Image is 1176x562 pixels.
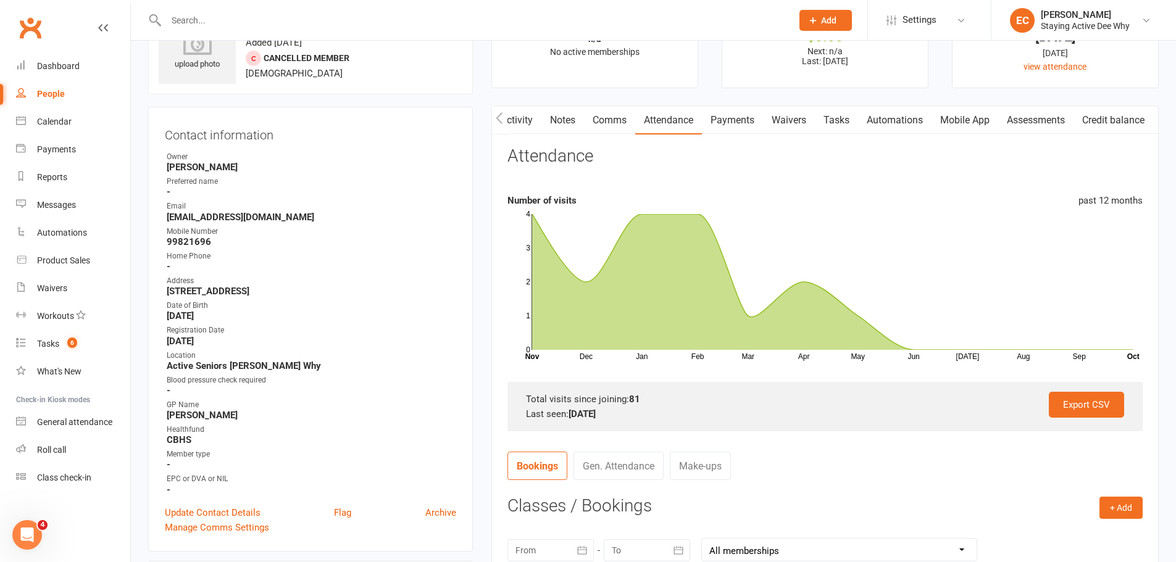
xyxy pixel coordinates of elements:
[16,52,130,80] a: Dashboard
[702,106,763,134] a: Payments
[167,410,456,421] strong: [PERSON_NAME]
[37,339,59,349] div: Tasks
[15,12,46,43] a: Clubworx
[167,176,456,188] div: Preferred name
[167,448,456,460] div: Member type
[162,12,783,29] input: Search...
[37,144,76,154] div: Payments
[526,407,1124,421] div: Last seen:
[1099,497,1143,519] button: + Add
[16,219,130,247] a: Automations
[38,520,48,530] span: 4
[670,452,731,480] a: Make-ups
[16,302,130,330] a: Workouts
[167,324,456,336] div: Registration Date
[763,106,815,134] a: Waivers
[16,330,130,358] a: Tasks 6
[492,106,541,134] a: Activity
[167,186,456,197] strong: -
[167,200,456,212] div: Email
[334,505,351,520] a: Flag
[167,484,456,495] strong: -
[12,520,42,550] iframe: Intercom live chat
[167,151,456,163] div: Owner
[16,436,130,464] a: Roll call
[246,68,343,79] span: [DEMOGRAPHIC_DATA]
[159,30,236,71] div: upload photo
[799,10,852,31] button: Add
[998,106,1074,134] a: Assessments
[1074,106,1153,134] a: Credit balance
[964,46,1147,60] div: [DATE]
[733,30,917,43] div: $0.00
[550,47,640,57] span: No active memberships
[635,106,702,134] a: Attendance
[167,399,456,411] div: GP Name
[821,15,836,25] span: Add
[37,228,87,238] div: Automations
[507,497,1143,516] h3: Classes / Bookings
[37,255,90,265] div: Product Sales
[815,106,858,134] a: Tasks
[16,108,130,136] a: Calendar
[37,366,81,376] div: What's New
[573,452,664,480] a: Gen. Attendance
[16,80,130,108] a: People
[167,226,456,238] div: Mobile Number
[37,445,66,455] div: Roll call
[903,6,936,34] span: Settings
[167,286,456,297] strong: [STREET_ADDRESS]
[507,147,593,166] h3: Attendance
[507,195,577,206] strong: Number of visits
[526,392,1124,407] div: Total visits since joining:
[37,200,76,210] div: Messages
[16,275,130,302] a: Waivers
[167,350,456,362] div: Location
[167,212,456,223] strong: [EMAIL_ADDRESS][DOMAIN_NAME]
[37,61,80,71] div: Dashboard
[16,136,130,163] a: Payments
[16,163,130,191] a: Reports
[167,300,456,312] div: Date of Birth
[16,408,130,436] a: General attendance kiosk mode
[37,117,72,126] div: Calendar
[858,106,932,134] a: Automations
[167,385,456,396] strong: -
[167,434,456,445] strong: CBHS
[425,505,456,520] a: Archive
[584,106,635,134] a: Comms
[37,473,91,482] div: Class check-in
[167,336,456,347] strong: [DATE]
[932,106,998,134] a: Mobile App
[1010,8,1035,33] div: EC
[964,30,1147,43] div: [DATE]
[37,417,112,427] div: General attendance
[16,191,130,219] a: Messages
[1041,20,1130,31] div: Staying Active Dee Why
[167,459,456,470] strong: -
[37,283,67,293] div: Waivers
[167,261,456,272] strong: -
[167,374,456,386] div: Blood pressure check required
[629,394,640,405] strong: 81
[37,89,65,99] div: People
[167,162,456,173] strong: [PERSON_NAME]
[1024,62,1086,72] a: view attendance
[37,172,67,182] div: Reports
[733,46,917,66] p: Next: n/a Last: [DATE]
[167,250,456,262] div: Home Phone
[1049,392,1124,418] a: Export CSV
[1041,9,1130,20] div: [PERSON_NAME]
[264,53,349,63] span: Cancelled member
[167,424,456,436] div: Healthfund
[165,123,456,142] h3: Contact information
[165,505,261,520] a: Update Contact Details
[167,275,456,287] div: Address
[37,311,74,321] div: Workouts
[167,310,456,321] strong: [DATE]
[165,520,269,535] a: Manage Comms Settings
[167,360,456,371] strong: Active Seniors [PERSON_NAME] Why
[167,473,456,485] div: EPC or DVA or NIL
[246,37,302,48] time: Added [DATE]
[67,337,77,348] span: 6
